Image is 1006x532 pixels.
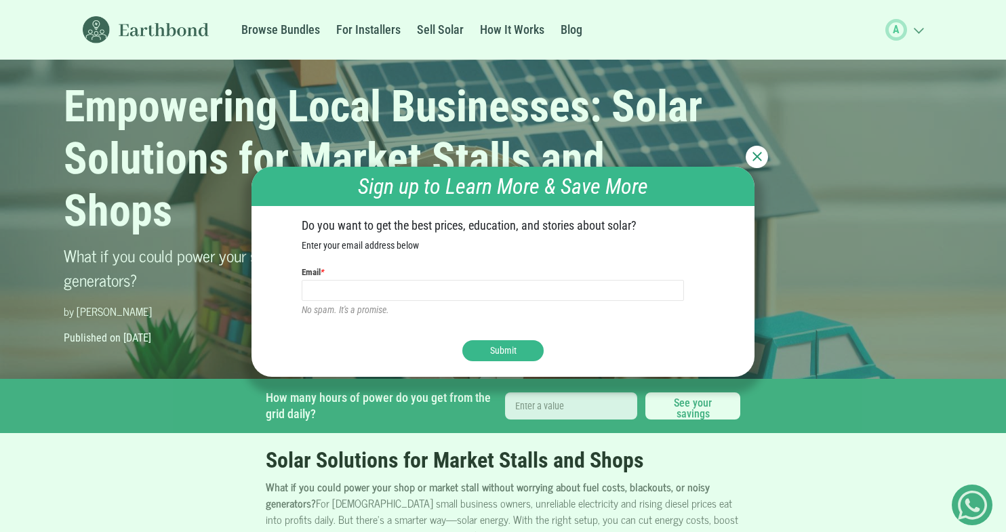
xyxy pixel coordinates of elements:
[462,340,544,361] button: Submit
[302,239,704,253] p: Enter your email address below
[358,173,648,199] em: Sign up to Learn More & Save More
[302,218,704,233] h2: Do you want to get the best prices, education, and stories about solar?
[302,303,704,317] p: No spam. It's a promise.
[752,152,762,161] img: Close newsletter btn
[302,266,324,279] label: Email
